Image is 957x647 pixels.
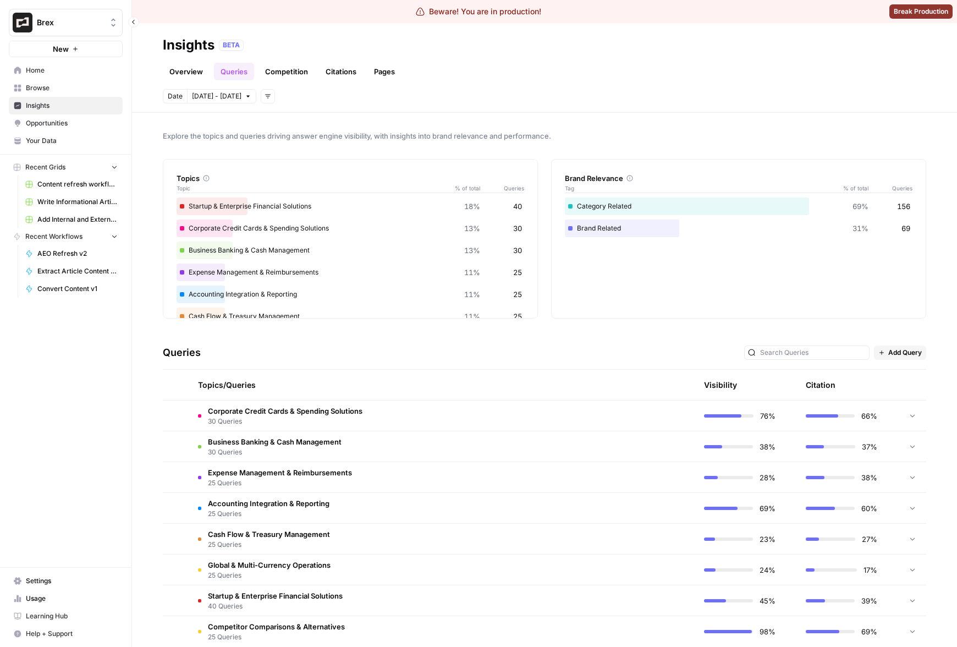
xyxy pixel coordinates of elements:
[889,4,953,19] button: Break Production
[37,179,118,189] span: Content refresh workflow
[835,184,868,193] span: % of total
[464,245,480,256] span: 13%
[760,410,776,421] span: 76%
[861,410,877,421] span: 66%
[20,280,123,298] a: Convert Content v1
[760,441,776,452] span: 38%
[208,436,342,447] span: Business Banking & Cash Management
[208,498,329,509] span: Accounting Integration & Reporting
[9,79,123,97] a: Browse
[806,370,835,400] div: Citation
[13,13,32,32] img: Brex Logo
[464,223,480,234] span: 13%
[760,595,776,606] span: 45%
[565,184,835,193] span: Tag
[37,249,118,259] span: AEO Refresh v2
[513,311,522,322] span: 25
[513,223,522,234] span: 30
[9,228,123,245] button: Recent Workflows
[894,7,948,17] span: Break Production
[177,198,524,215] div: Startup & Enterprise Financial Solutions
[513,245,522,256] span: 30
[862,534,877,545] span: 27%
[198,370,582,400] div: Topics/Queries
[208,509,329,519] span: 25 Queries
[9,159,123,176] button: Recent Grids
[37,17,103,28] span: Brex
[208,529,330,540] span: Cash Flow & Treasury Management
[861,472,877,483] span: 38%
[37,266,118,276] span: Extract Article Content v.2
[864,564,877,575] span: 17%
[760,347,866,358] input: Search Queries
[53,43,69,54] span: New
[464,311,480,322] span: 11%
[219,40,244,51] div: BETA
[9,114,123,132] a: Opportunities
[565,220,912,237] div: Brand Related
[9,132,123,150] a: Your Data
[9,41,123,57] button: New
[26,101,118,111] span: Insights
[20,193,123,211] a: Write Informational Article
[26,594,118,604] span: Usage
[208,478,352,488] span: 25 Queries
[214,63,254,80] a: Queries
[760,472,776,483] span: 28%
[208,540,330,550] span: 25 Queries
[464,201,480,212] span: 18%
[208,571,331,580] span: 25 Queries
[565,198,912,215] div: Category Related
[163,63,210,80] a: Overview
[208,405,362,416] span: Corporate Credit Cards & Spending Solutions
[20,245,123,262] a: AEO Refresh v2
[513,267,522,278] span: 25
[177,184,447,193] span: Topic
[163,36,215,54] div: Insights
[20,262,123,280] a: Extract Article Content v.2
[874,346,926,360] button: Add Query
[861,503,877,514] span: 60%
[208,560,331,571] span: Global & Multi-Currency Operations
[163,130,926,141] span: Explore the topics and queries driving answer engine visibility, with insights into brand relevan...
[9,9,123,36] button: Workspace: Brex
[163,345,201,360] h3: Queries
[26,629,118,639] span: Help + Support
[25,162,65,172] span: Recent Grids
[20,211,123,228] a: Add Internal and External Links (1)
[208,632,345,642] span: 25 Queries
[861,595,877,606] span: 39%
[853,201,868,212] span: 69%
[26,576,118,586] span: Settings
[760,534,776,545] span: 23%
[26,118,118,128] span: Opportunities
[416,6,541,17] div: Beware! You are in production!
[760,503,776,514] span: 69%
[868,184,912,193] span: Queries
[168,91,183,101] span: Date
[861,626,877,637] span: 69%
[26,65,118,75] span: Home
[888,348,922,358] span: Add Query
[25,232,82,242] span: Recent Workflows
[177,264,524,281] div: Expense Management & Reimbursements
[187,89,256,103] button: [DATE] - [DATE]
[192,91,241,101] span: [DATE] - [DATE]
[853,223,868,234] span: 31%
[9,62,123,79] a: Home
[177,173,524,184] div: Topics
[26,83,118,93] span: Browse
[208,447,342,457] span: 30 Queries
[177,308,524,325] div: Cash Flow & Treasury Management
[37,284,118,294] span: Convert Content v1
[367,63,402,80] a: Pages
[9,590,123,607] a: Usage
[862,441,877,452] span: 37%
[447,184,480,193] span: % of total
[9,97,123,114] a: Insights
[177,242,524,259] div: Business Banking & Cash Management
[760,626,776,637] span: 98%
[208,416,362,426] span: 30 Queries
[760,564,776,575] span: 24%
[208,590,343,601] span: Startup & Enterprise Financial Solutions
